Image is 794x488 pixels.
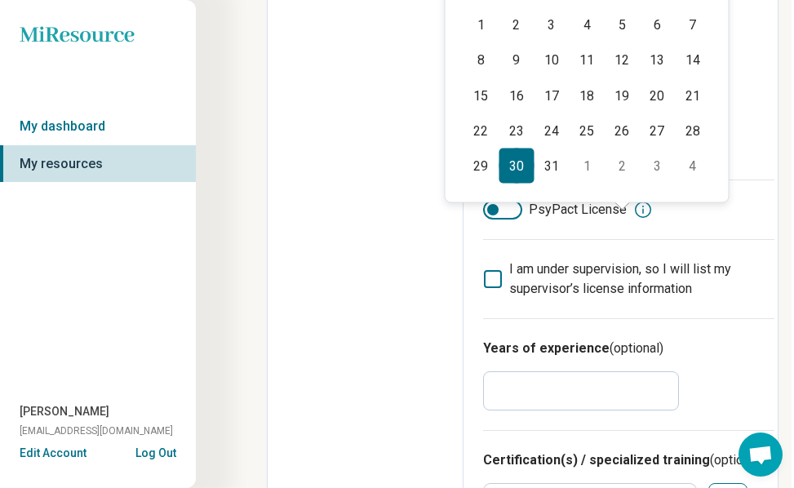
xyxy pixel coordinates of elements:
button: Log Out [135,445,176,458]
div: Choose Wednesday, August 25th, 2027 [569,113,604,148]
button: Edit Account [20,445,86,462]
div: Choose Wednesday, August 4th, 2027 [569,7,604,42]
div: Choose Saturday, August 14th, 2027 [675,42,710,78]
span: (optional) [710,452,764,468]
div: Choose Tuesday, August 10th, 2027 [534,42,569,78]
div: Choose Sunday, August 29th, 2027 [464,149,499,184]
div: Choose Monday, August 23rd, 2027 [499,113,534,148]
div: Choose Monday, August 9th, 2027 [499,42,534,78]
div: Choose Thursday, August 26th, 2027 [605,113,640,148]
span: I am under supervision, so I will list my supervisor’s license information [509,261,731,296]
div: Choose Tuesday, August 17th, 2027 [534,78,569,113]
div: Choose Saturday, August 28th, 2027 [675,113,710,148]
span: [EMAIL_ADDRESS][DOMAIN_NAME] [20,424,173,438]
div: Choose Monday, August 2nd, 2027 [499,7,534,42]
div: Choose Wednesday, September 1st, 2027 [569,149,604,184]
span: [PERSON_NAME] [20,403,109,420]
h3: Years of experience [483,339,774,358]
div: Choose Thursday, August 5th, 2027 [605,7,640,42]
h3: Certification(s) / specialized training [483,450,774,470]
div: Choose Sunday, August 8th, 2027 [464,42,499,78]
a: Open chat [739,433,783,477]
div: Choose Monday, August 16th, 2027 [499,78,534,113]
div: Choose Friday, August 13th, 2027 [640,42,675,78]
label: PsyPact License [483,200,627,220]
div: Choose Thursday, September 2nd, 2027 [605,149,640,184]
span: (optional) [610,340,663,356]
div: Choose Sunday, August 15th, 2027 [464,78,499,113]
div: Choose Tuesday, August 3rd, 2027 [534,7,569,42]
div: Choose Sunday, August 22nd, 2027 [464,113,499,148]
div: Choose Sunday, August 1st, 2027 [464,7,499,42]
div: Choose Wednesday, August 11th, 2027 [569,42,604,78]
div: Month August, 2027 [464,7,710,184]
div: Choose Tuesday, August 24th, 2027 [534,113,569,148]
div: Choose Friday, August 20th, 2027 [640,78,675,113]
div: Choose Thursday, August 12th, 2027 [605,42,640,78]
div: Choose Thursday, August 19th, 2027 [605,78,640,113]
div: Choose Friday, August 27th, 2027 [640,113,675,148]
div: Choose Friday, August 6th, 2027 [640,7,675,42]
div: Choose Saturday, September 4th, 2027 [675,149,710,184]
div: Choose Saturday, August 21st, 2027 [675,78,710,113]
div: Choose Monday, August 30th, 2027 [499,149,534,184]
div: Choose Friday, September 3rd, 2027 [640,149,675,184]
div: Choose Wednesday, August 18th, 2027 [569,78,604,113]
div: Choose Tuesday, August 31st, 2027 [534,149,569,184]
div: Choose Saturday, August 7th, 2027 [675,7,710,42]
